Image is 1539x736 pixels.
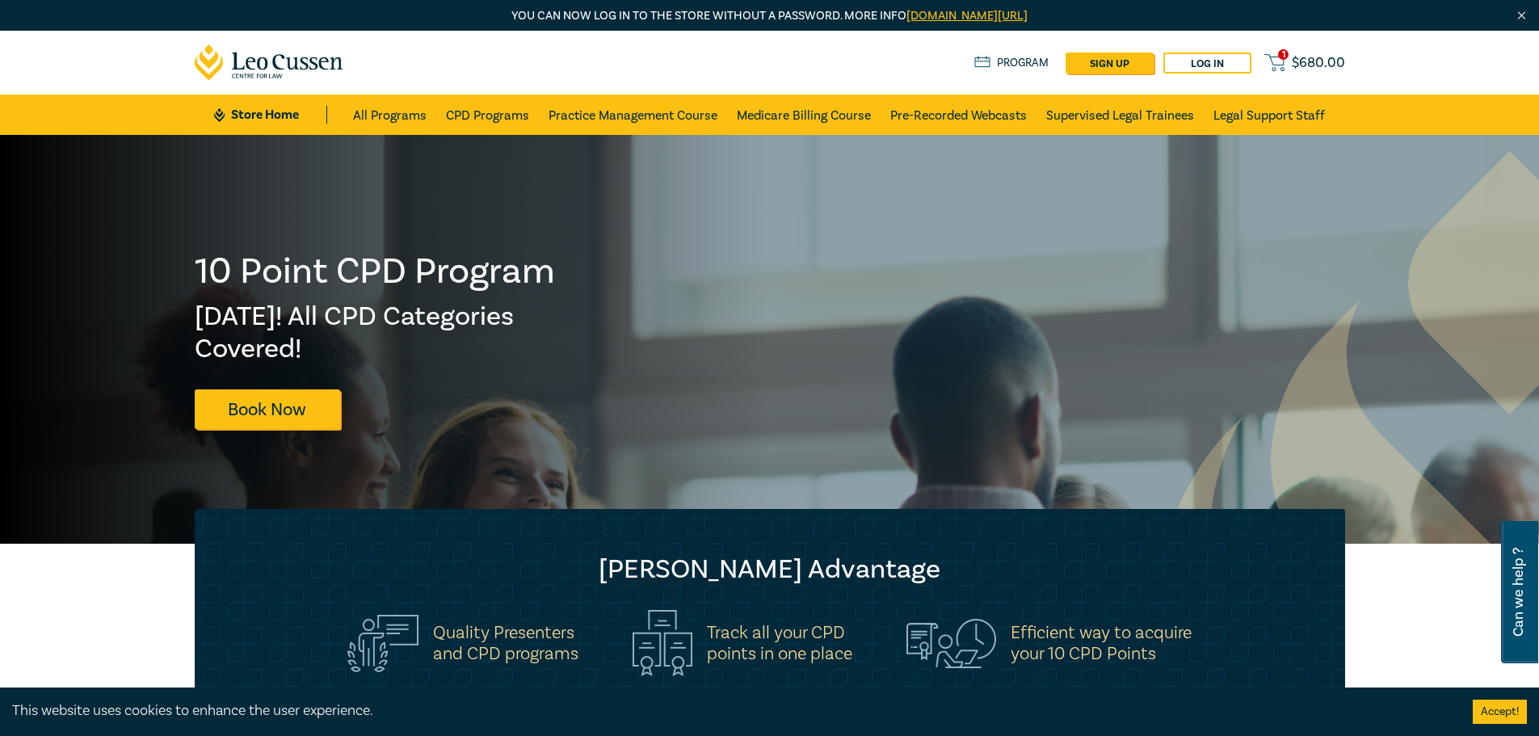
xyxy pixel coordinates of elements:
a: sign up [1066,53,1154,74]
a: Practice Management Course [549,95,717,135]
img: Track all your CPD<br>points in one place [633,610,692,676]
img: Close [1515,9,1528,23]
button: Accept cookies [1473,700,1527,724]
h5: Track all your CPD points in one place [707,622,852,664]
h1: 10 Point CPD Program [195,250,557,292]
a: Store Home [214,106,326,124]
h2: [DATE]! All CPD Categories Covered! [195,301,557,365]
a: Supervised Legal Trainees [1046,95,1194,135]
a: Medicare Billing Course [737,95,871,135]
h5: Quality Presenters and CPD programs [433,622,578,664]
a: Log in [1163,53,1251,74]
span: Can we help ? [1511,531,1526,654]
a: CPD Programs [446,95,529,135]
a: Legal Support Staff [1213,95,1325,135]
a: Program [974,54,1049,72]
a: Pre-Recorded Webcasts [890,95,1027,135]
img: Quality Presenters<br>and CPD programs [347,615,418,672]
div: This website uses cookies to enhance the user experience. [12,700,1449,721]
a: [DOMAIN_NAME][URL] [906,8,1028,23]
h2: [PERSON_NAME] Advantage [227,553,1313,586]
span: 1 [1278,49,1289,60]
img: Efficient way to acquire<br>your 10 CPD Points [906,619,996,667]
a: All Programs [353,95,427,135]
p: You can now log in to the store without a password. More info [195,7,1345,25]
a: Book Now [195,389,340,429]
h5: Efficient way to acquire your 10 CPD Points [1011,622,1192,664]
span: $ 680.00 [1292,54,1345,72]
